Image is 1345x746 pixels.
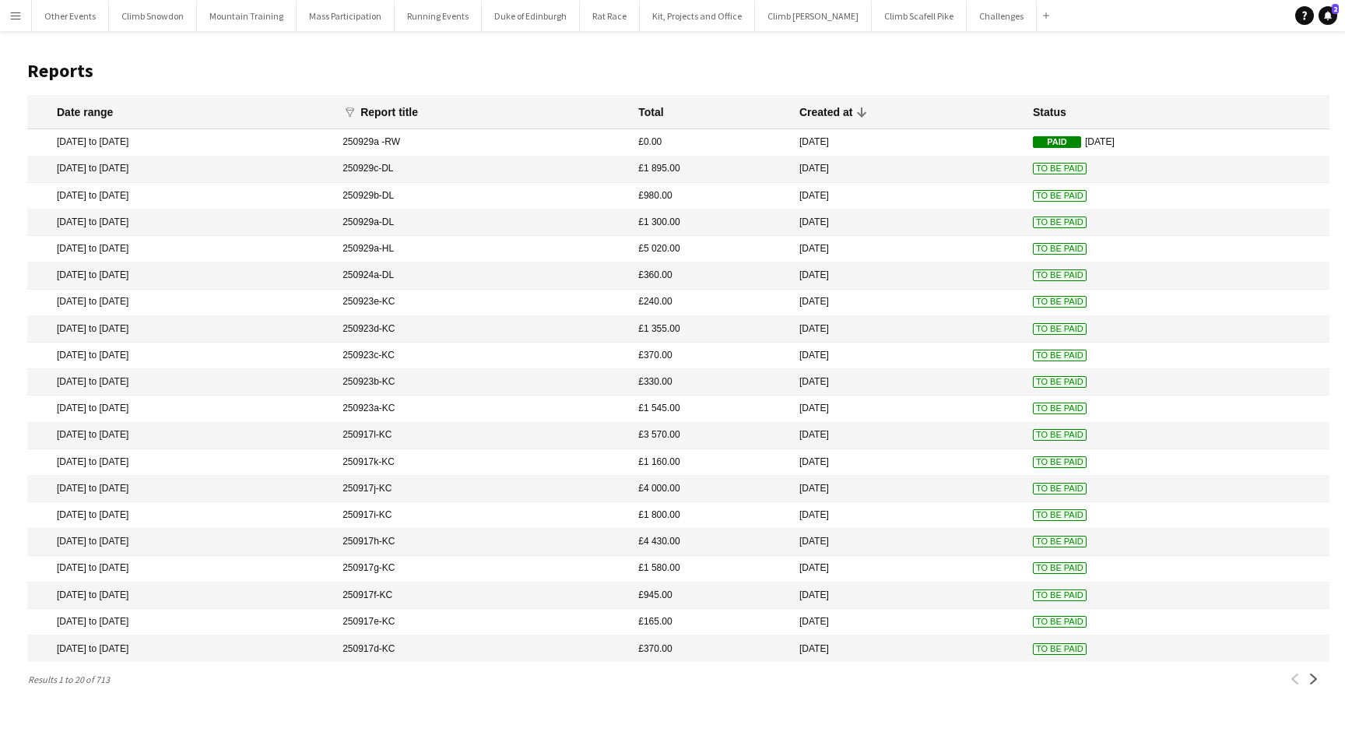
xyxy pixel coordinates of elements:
mat-cell: 250917f-KC [335,582,630,609]
mat-cell: £1 300.00 [630,209,792,236]
div: Report title [360,105,432,119]
div: Total [638,105,663,119]
mat-cell: [DATE] [792,209,1025,236]
mat-cell: 250917l-KC [335,423,630,449]
mat-cell: [DATE] to [DATE] [27,183,335,209]
mat-cell: 250929b-DL [335,183,630,209]
mat-cell: [DATE] [792,396,1025,422]
mat-cell: [DATE] to [DATE] [27,369,335,396]
button: Kit, Projects and Office [640,1,755,31]
button: Other Events [32,1,109,31]
mat-cell: 250923a-KC [335,396,630,422]
h1: Reports [27,59,1329,83]
mat-cell: 250929a-HL [335,236,630,262]
button: Rat Race [580,1,640,31]
mat-cell: 250923e-KC [335,290,630,316]
mat-cell: 250929a -RW [335,129,630,156]
mat-cell: [DATE] [792,290,1025,316]
mat-cell: £4 430.00 [630,529,792,555]
mat-cell: [DATE] to [DATE] [27,396,335,422]
mat-cell: £165.00 [630,609,792,635]
mat-cell: [DATE] to [DATE] [27,609,335,635]
span: To Be Paid [1033,323,1087,335]
mat-cell: [DATE] [792,183,1025,209]
mat-cell: [DATE] to [DATE] [27,290,335,316]
mat-cell: £980.00 [630,183,792,209]
span: To Be Paid [1033,296,1087,308]
mat-cell: [DATE] to [DATE] [27,157,335,183]
span: To Be Paid [1033,562,1087,574]
mat-cell: [DATE] [792,129,1025,156]
a: 2 [1319,6,1337,25]
mat-cell: [DATE] [792,423,1025,449]
button: Climb Scafell Pike [872,1,967,31]
span: Results 1 to 20 of 713 [27,674,116,685]
mat-cell: [DATE] to [DATE] [27,262,335,289]
mat-cell: 250917j-KC [335,476,630,502]
mat-cell: [DATE] [792,582,1025,609]
mat-cell: [DATE] to [DATE] [27,635,335,662]
span: To Be Paid [1033,643,1087,655]
mat-cell: [DATE] to [DATE] [27,129,335,156]
mat-cell: [DATE] [1025,129,1329,156]
span: Paid [1033,136,1081,148]
mat-cell: £945.00 [630,582,792,609]
span: To Be Paid [1033,509,1087,521]
div: Created at [799,105,866,119]
span: To Be Paid [1033,429,1087,441]
mat-cell: [DATE] to [DATE] [27,209,335,236]
mat-cell: [DATE] [792,449,1025,476]
mat-cell: 250923b-KC [335,369,630,396]
mat-cell: [DATE] to [DATE] [27,236,335,262]
mat-cell: [DATE] [792,236,1025,262]
mat-cell: [DATE] to [DATE] [27,556,335,582]
span: To Be Paid [1033,269,1087,281]
button: Running Events [395,1,482,31]
button: Duke of Edinburgh [482,1,580,31]
span: To Be Paid [1033,616,1087,628]
mat-cell: £1 895.00 [630,157,792,183]
mat-cell: [DATE] to [DATE] [27,343,335,369]
mat-cell: £4 000.00 [630,476,792,502]
mat-cell: £330.00 [630,369,792,396]
span: To Be Paid [1033,163,1087,174]
mat-cell: £370.00 [630,343,792,369]
mat-cell: [DATE] to [DATE] [27,316,335,343]
button: Mountain Training [197,1,297,31]
mat-cell: [DATE] to [DATE] [27,476,335,502]
mat-cell: [DATE] [792,635,1025,662]
mat-cell: £3 570.00 [630,423,792,449]
span: To Be Paid [1033,243,1087,255]
mat-cell: £0.00 [630,129,792,156]
span: To Be Paid [1033,350,1087,361]
mat-cell: 250917g-KC [335,556,630,582]
mat-cell: [DATE] [792,262,1025,289]
mat-cell: 250923d-KC [335,316,630,343]
button: Climb Snowdon [109,1,197,31]
mat-cell: 250929a-DL [335,209,630,236]
mat-cell: 250929c-DL [335,157,630,183]
span: To Be Paid [1033,216,1087,228]
mat-cell: [DATE] [792,502,1025,529]
button: Mass Participation [297,1,395,31]
span: To Be Paid [1033,403,1087,414]
mat-cell: [DATE] [792,316,1025,343]
span: To Be Paid [1033,376,1087,388]
mat-cell: [DATE] to [DATE] [27,449,335,476]
mat-cell: £5 020.00 [630,236,792,262]
mat-cell: 250917h-KC [335,529,630,555]
mat-cell: £1 160.00 [630,449,792,476]
div: Report title [360,105,418,119]
mat-cell: £370.00 [630,635,792,662]
span: To Be Paid [1033,483,1087,494]
mat-cell: £360.00 [630,262,792,289]
mat-cell: 250923c-KC [335,343,630,369]
mat-cell: £240.00 [630,290,792,316]
mat-cell: £1 355.00 [630,316,792,343]
mat-cell: [DATE] [792,609,1025,635]
mat-cell: [DATE] [792,369,1025,396]
button: Climb [PERSON_NAME] [755,1,872,31]
div: Created at [799,105,852,119]
mat-cell: [DATE] [792,157,1025,183]
span: To Be Paid [1033,589,1087,601]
